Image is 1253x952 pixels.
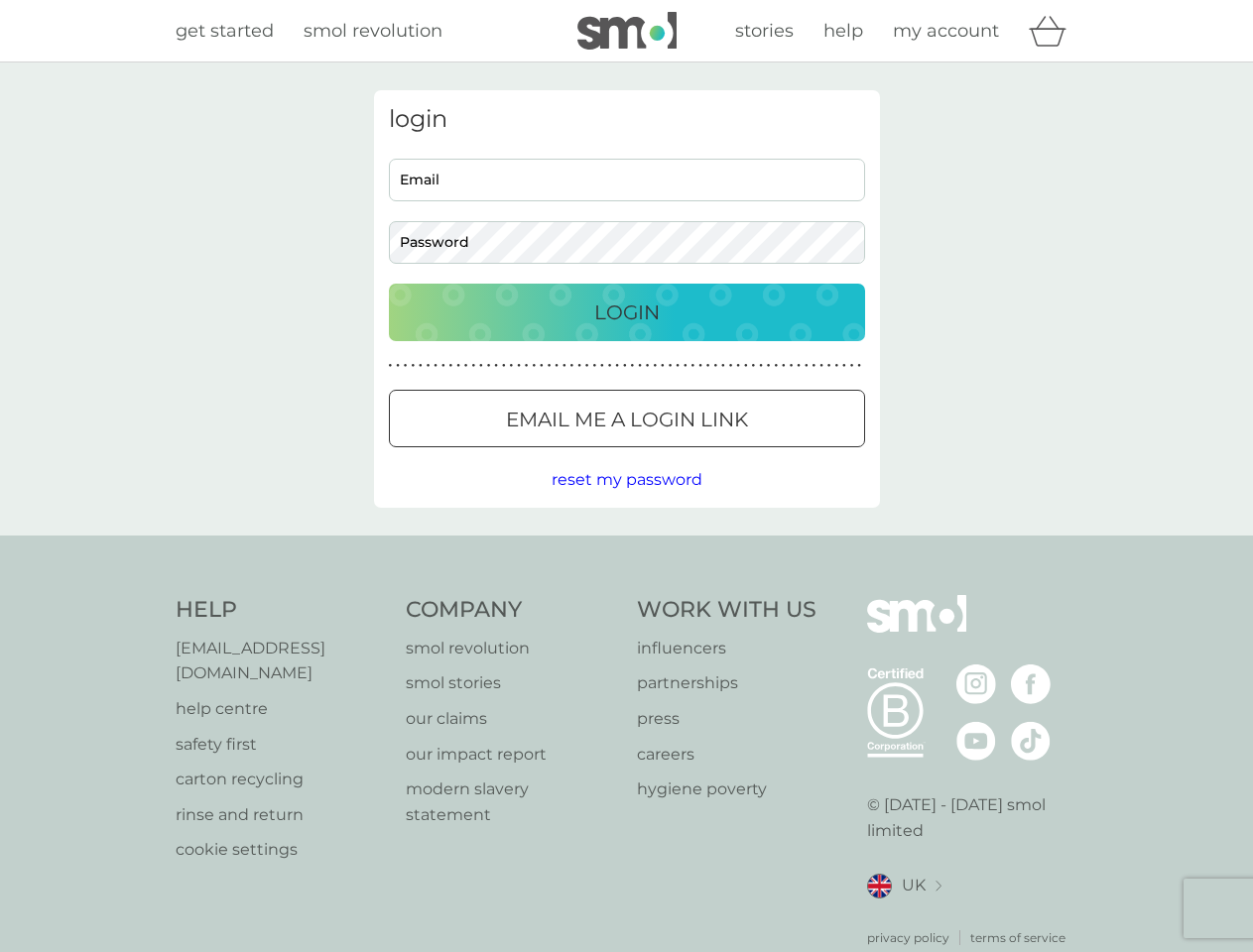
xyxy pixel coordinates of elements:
[850,361,854,371] p: ●
[406,636,617,661] a: smol revolution
[449,361,453,371] p: ●
[637,595,816,626] h4: Work With Us
[637,636,816,661] a: influencers
[827,361,831,371] p: ●
[406,706,617,732] a: our claims
[637,706,816,732] a: press
[893,17,999,46] a: my account
[736,361,740,371] p: ●
[594,297,660,328] p: Login
[902,873,926,898] span: UK
[487,361,491,371] p: ●
[540,361,544,371] p: ●
[721,361,725,371] p: ●
[419,361,423,371] p: ●
[744,361,748,371] p: ●
[389,284,865,341] button: Login
[176,837,387,863] a: cookie settings
[517,361,521,371] p: ●
[464,361,468,371] p: ●
[552,470,702,489] span: reset my password
[646,361,650,371] p: ●
[797,361,801,371] p: ●
[698,361,702,371] p: ●
[441,361,445,371] p: ●
[563,361,566,371] p: ●
[691,361,695,371] p: ●
[819,361,823,371] p: ●
[176,636,387,686] a: [EMAIL_ADDRESS][DOMAIN_NAME]
[867,595,966,662] img: smol
[867,928,949,947] a: privacy policy
[676,361,680,371] p: ●
[729,361,733,371] p: ●
[956,721,996,761] img: visit the smol Youtube page
[735,17,794,46] a: stories
[823,17,863,46] a: help
[389,105,865,134] h3: login
[893,20,999,42] span: my account
[494,361,498,371] p: ●
[506,404,748,435] p: Email me a login link
[970,928,1065,947] a: terms of service
[823,20,863,42] span: help
[304,20,442,42] span: smol revolution
[176,732,387,758] p: safety first
[176,17,274,46] a: get started
[661,361,665,371] p: ●
[637,742,816,768] a: careers
[735,20,794,42] span: stories
[389,361,393,371] p: ●
[1011,664,1051,704] img: visit the smol Facebook page
[623,361,627,371] p: ●
[176,802,387,828] a: rinse and return
[548,361,552,371] p: ●
[834,361,838,371] p: ●
[406,595,617,626] h4: Company
[867,874,892,898] img: UK flag
[631,361,635,371] p: ●
[936,881,941,892] img: select a new location
[1029,11,1078,51] div: basket
[396,361,400,371] p: ●
[176,767,387,792] a: carton recycling
[404,361,408,371] p: ●
[813,361,816,371] p: ●
[615,361,619,371] p: ●
[502,361,506,371] p: ●
[706,361,710,371] p: ●
[713,361,717,371] p: ●
[577,12,677,50] img: smol
[1011,721,1051,761] img: visit the smol Tiktok page
[525,361,529,371] p: ●
[637,670,816,696] p: partnerships
[406,776,617,827] p: modern slavery statement
[805,361,809,371] p: ●
[479,361,483,371] p: ●
[510,361,514,371] p: ●
[585,361,589,371] p: ●
[867,792,1078,843] p: © [DATE] - [DATE] smol limited
[782,361,786,371] p: ●
[637,776,816,802] a: hygiene poverty
[577,361,581,371] p: ●
[532,361,536,371] p: ●
[608,361,612,371] p: ●
[570,361,574,371] p: ●
[774,361,778,371] p: ●
[759,361,763,371] p: ●
[176,696,387,722] a: help centre
[857,361,861,371] p: ●
[406,670,617,696] p: smol stories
